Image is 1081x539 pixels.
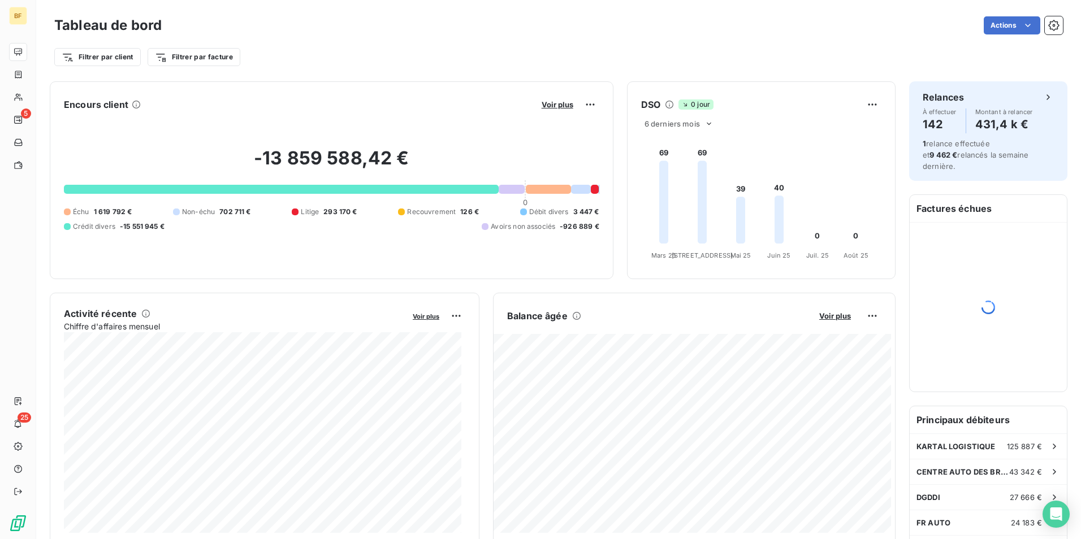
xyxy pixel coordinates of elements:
[730,251,751,259] tspan: Mai 25
[819,311,851,320] span: Voir plus
[916,493,940,502] span: DGDDI
[806,251,829,259] tspan: Juil. 25
[671,251,732,259] tspan: [STREET_ADDRESS]
[94,207,132,217] span: 1 619 792 €
[219,207,250,217] span: 702 711 €
[9,111,27,129] a: 5
[529,207,569,217] span: Débit divers
[975,108,1033,115] span: Montant à relancer
[120,221,165,232] span: -15 551 945 €
[18,412,31,423] span: 25
[916,442,996,451] span: KARTAL LOGISTIQUE
[21,108,31,119] span: 5
[929,150,957,159] span: 9 462 €
[460,207,479,217] span: 126 €
[507,309,568,323] h6: Balance âgée
[523,198,527,207] span: 0
[651,251,676,259] tspan: Mars 25
[413,312,439,320] span: Voir plus
[1043,501,1070,528] div: Open Intercom Messenger
[1010,493,1042,502] span: 27 666 €
[148,48,240,66] button: Filtrer par facture
[923,139,1028,171] span: relance effectuée et relancés la semaine dernière.
[916,467,1009,476] span: CENTRE AUTO DES BRUYERES
[491,221,555,232] span: Avoirs non associés
[73,221,115,232] span: Crédit divers
[54,15,162,36] h3: Tableau de bord
[1009,467,1042,476] span: 43 342 €
[538,99,577,110] button: Voir plus
[923,115,957,133] h4: 142
[916,518,950,527] span: FR AUTO
[182,207,215,217] span: Non-échu
[923,90,964,104] h6: Relances
[923,108,957,115] span: À effectuer
[910,195,1067,222] h6: Factures échues
[54,48,141,66] button: Filtrer par client
[64,320,405,332] span: Chiffre d'affaires mensuel
[844,251,868,259] tspan: Août 25
[641,98,660,111] h6: DSO
[73,207,89,217] span: Échu
[984,16,1040,34] button: Actions
[64,147,599,181] h2: -13 859 588,42 €
[645,119,700,128] span: 6 derniers mois
[542,100,573,109] span: Voir plus
[1007,442,1042,451] span: 125 887 €
[910,406,1067,433] h6: Principaux débiteurs
[560,221,599,232] span: -926 889 €
[767,251,790,259] tspan: Juin 25
[64,98,128,111] h6: Encours client
[923,139,926,148] span: 1
[975,115,1033,133] h4: 431,4 k €
[409,311,443,321] button: Voir plus
[1011,518,1042,527] span: 24 183 €
[573,207,599,217] span: 3 447 €
[816,311,854,321] button: Voir plus
[407,207,456,217] span: Recouvrement
[678,99,714,110] span: 0 jour
[9,514,27,532] img: Logo LeanPay
[9,7,27,25] div: BF
[323,207,357,217] span: 293 170 €
[301,207,319,217] span: Litige
[64,307,137,320] h6: Activité récente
